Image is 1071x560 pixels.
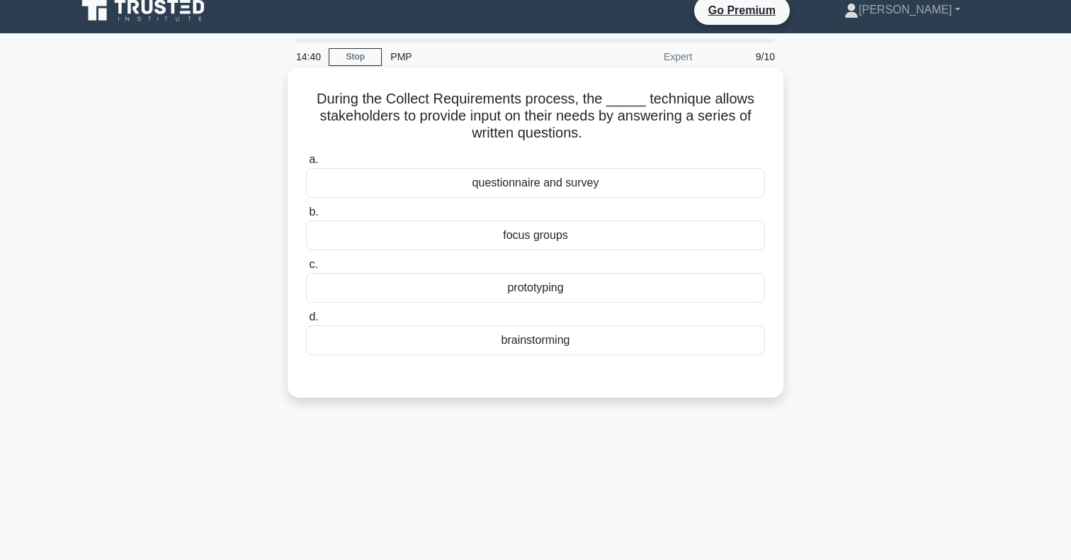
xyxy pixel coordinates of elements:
span: a. [309,153,318,165]
div: questionnaire and survey [306,168,765,198]
div: focus groups [306,220,765,250]
div: prototyping [306,273,765,303]
span: c. [309,258,317,270]
div: 14:40 [288,43,329,71]
div: brainstorming [306,325,765,355]
div: PMP [382,43,577,71]
h5: During the Collect Requirements process, the _____ technique allows stakeholders to provide input... [305,90,766,142]
span: d. [309,310,318,323]
a: Go Premium [700,1,784,19]
div: 9/10 [701,43,783,71]
div: Expert [577,43,701,71]
span: b. [309,206,318,218]
a: Stop [329,48,382,66]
